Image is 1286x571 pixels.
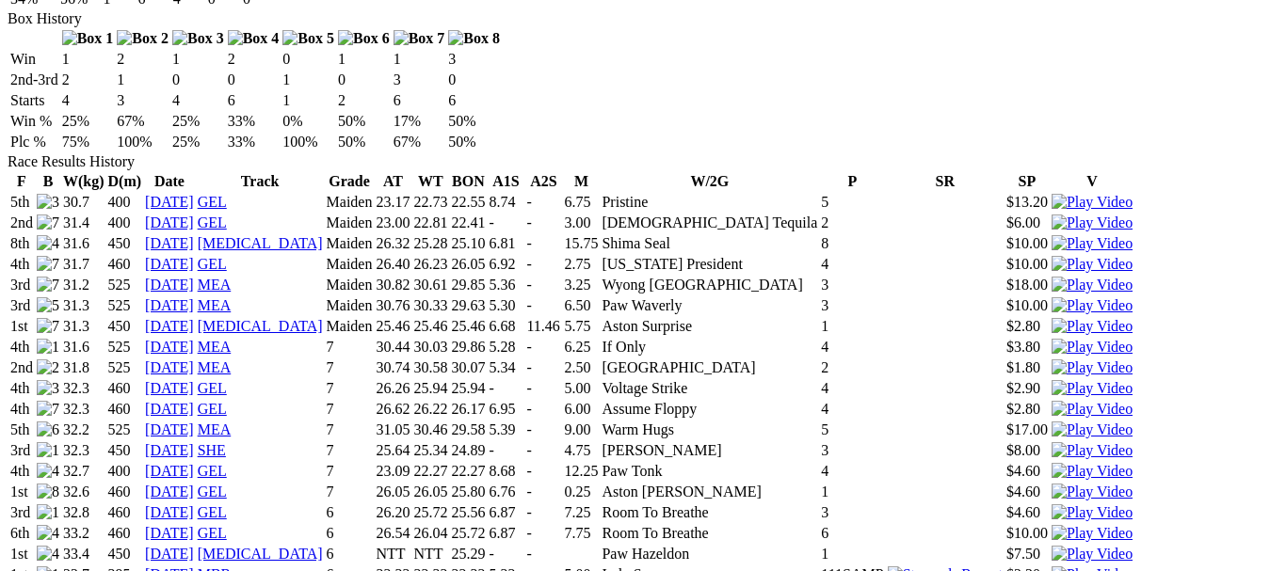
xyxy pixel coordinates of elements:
td: Maiden [326,276,374,294]
a: [DATE] [145,504,194,520]
td: Maiden [326,296,374,315]
td: 100% [116,133,169,151]
th: WT [412,172,448,191]
td: - [525,214,561,232]
th: Date [144,172,195,191]
td: 25.46 [450,317,486,336]
td: 22.55 [450,193,486,212]
td: 400 [107,214,143,232]
a: [DATE] [145,256,194,272]
td: 22.73 [412,193,448,212]
img: 3 [37,194,59,211]
a: [DATE] [145,421,194,437]
a: GEL [198,194,227,210]
img: Box 4 [228,30,280,47]
td: - [525,296,561,315]
td: Shima Seal [601,234,818,253]
td: 5 [820,193,884,212]
td: Win % [9,112,59,131]
img: 7 [37,318,59,335]
img: Play Video [1052,504,1133,521]
img: Play Video [1052,525,1133,542]
img: Play Video [1052,380,1133,397]
img: 4 [37,463,59,480]
td: 26.32 [375,234,410,253]
td: Maiden [326,317,374,336]
td: 0 [281,50,335,69]
td: 30.58 [412,358,448,377]
td: [DEMOGRAPHIC_DATA] Tequila [601,214,818,232]
img: Box 2 [117,30,169,47]
td: 29.63 [450,296,486,315]
td: 7 [326,400,374,419]
td: 30.44 [375,338,410,357]
td: 0 [337,71,391,89]
td: 6.92 [488,255,523,274]
td: 17% [393,112,446,131]
td: 1 [61,50,115,69]
td: Paw Waverly [601,296,818,315]
td: 23.17 [375,193,410,212]
a: Watch Replay on Watchdog [1052,380,1133,396]
td: 4 [171,91,225,110]
a: GEL [198,504,227,520]
td: 3 [116,91,169,110]
a: [DATE] [145,546,194,562]
td: Maiden [326,234,374,253]
td: 15.75 [563,234,599,253]
img: 6 [37,421,59,438]
a: Watch Replay on Watchdog [1052,359,1133,375]
td: 25.10 [450,234,486,253]
td: If Only [601,338,818,357]
td: - [525,234,561,253]
img: 3 [37,380,59,397]
td: Maiden [326,193,374,212]
td: 2 [820,214,884,232]
td: 3.00 [563,214,599,232]
td: $6.00 [1005,214,1049,232]
td: $1.80 [1005,358,1049,377]
td: 7 [326,358,374,377]
td: 30.76 [375,296,410,315]
img: Play Video [1052,318,1133,335]
td: Maiden [326,214,374,232]
td: Wyong [GEOGRAPHIC_DATA] [601,276,818,294]
img: 4 [37,546,59,563]
td: 1 [171,50,225,69]
td: 5.00 [563,379,599,398]
div: Box History [8,10,1264,27]
img: Play Video [1052,277,1133,293]
a: Watch Replay on Watchdog [1052,525,1133,541]
td: 1 [820,317,884,336]
td: Aston Surprise [601,317,818,336]
a: [DATE] [145,442,194,458]
a: GEL [198,214,227,230]
a: [MEDICAL_DATA] [198,546,323,562]
td: 3rd [9,276,34,294]
td: 30.03 [412,338,448,357]
td: 30.61 [412,276,448,294]
img: Play Video [1052,194,1133,211]
td: 67% [393,133,446,151]
a: MEA [198,421,232,437]
td: 26.26 [375,379,410,398]
td: 1 [116,71,169,89]
img: Play Video [1052,421,1133,438]
td: - [488,214,523,232]
a: SHE [198,442,226,458]
td: 525 [107,338,143,357]
td: 25% [171,112,225,131]
img: 4 [37,235,59,252]
td: 26.40 [375,255,410,274]
td: 30.74 [375,358,410,377]
a: GEL [198,484,227,500]
td: 460 [107,400,143,419]
a: [DATE] [145,235,194,251]
a: [DATE] [145,297,194,313]
td: 1st [9,317,34,336]
td: 400 [107,193,143,212]
td: 33% [227,112,281,131]
td: - [525,193,561,212]
th: P [820,172,884,191]
img: Box 7 [394,30,445,47]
